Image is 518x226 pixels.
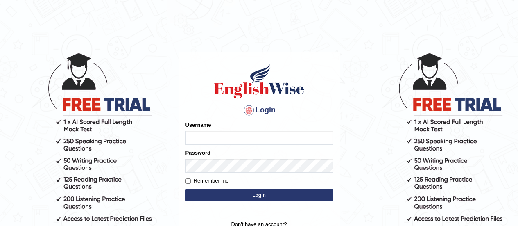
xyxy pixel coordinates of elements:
[185,121,211,129] label: Username
[185,104,333,117] h4: Login
[185,178,191,184] input: Remember me
[185,149,210,157] label: Password
[185,189,333,201] button: Login
[185,177,229,185] label: Remember me
[213,63,306,100] img: Logo of English Wise sign in for intelligent practice with AI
